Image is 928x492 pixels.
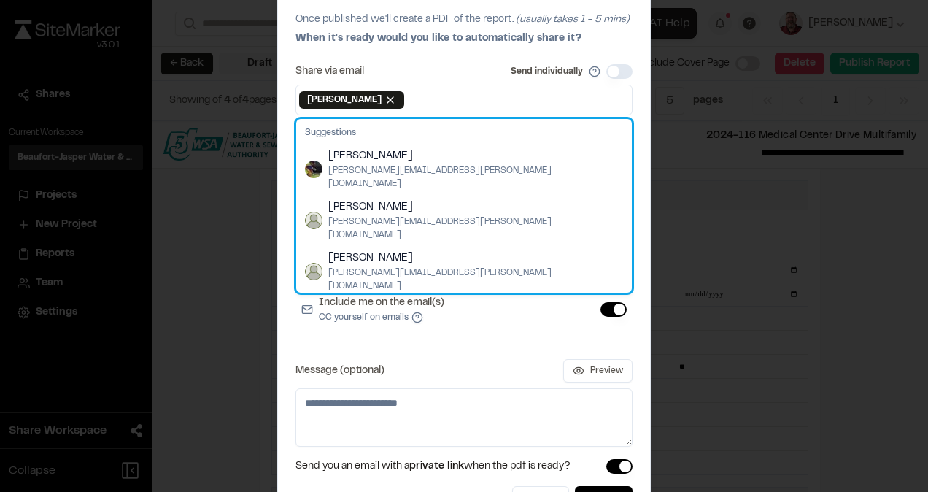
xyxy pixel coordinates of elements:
[296,119,632,293] div: Suggestions
[328,164,623,191] span: [PERSON_NAME][EMAIL_ADDRESS][PERSON_NAME][DOMAIN_NAME]
[563,359,633,383] button: Preview
[305,263,322,280] img: Matthew Kirkendall
[328,148,623,164] span: [PERSON_NAME]
[305,212,322,229] img: Chris Ingolia
[305,161,322,178] img: Victor Gaucin
[295,34,581,43] span: When it's ready would you like to automatically share it?
[328,266,623,293] span: [PERSON_NAME][EMAIL_ADDRESS][PERSON_NAME][DOMAIN_NAME]
[516,15,630,24] span: (usually takes 1 - 5 mins)
[299,122,629,144] div: Suggestions
[511,65,583,78] label: Send individually
[319,311,444,324] p: CC yourself on emails
[328,215,623,242] span: [PERSON_NAME][EMAIL_ADDRESS][PERSON_NAME][DOMAIN_NAME]
[328,199,623,215] span: [PERSON_NAME]
[295,12,633,28] p: Once published we'll create a PDF of the report.
[319,295,444,324] label: Include me on the email(s)
[411,312,423,323] button: Include me on the email(s)CC yourself on emails
[295,458,571,474] span: Send you an email with a when the pdf is ready?
[328,250,623,266] span: [PERSON_NAME]
[295,66,364,77] label: Share via email
[409,462,464,471] span: private link
[295,366,384,376] label: Message (optional)
[307,93,382,107] span: [PERSON_NAME]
